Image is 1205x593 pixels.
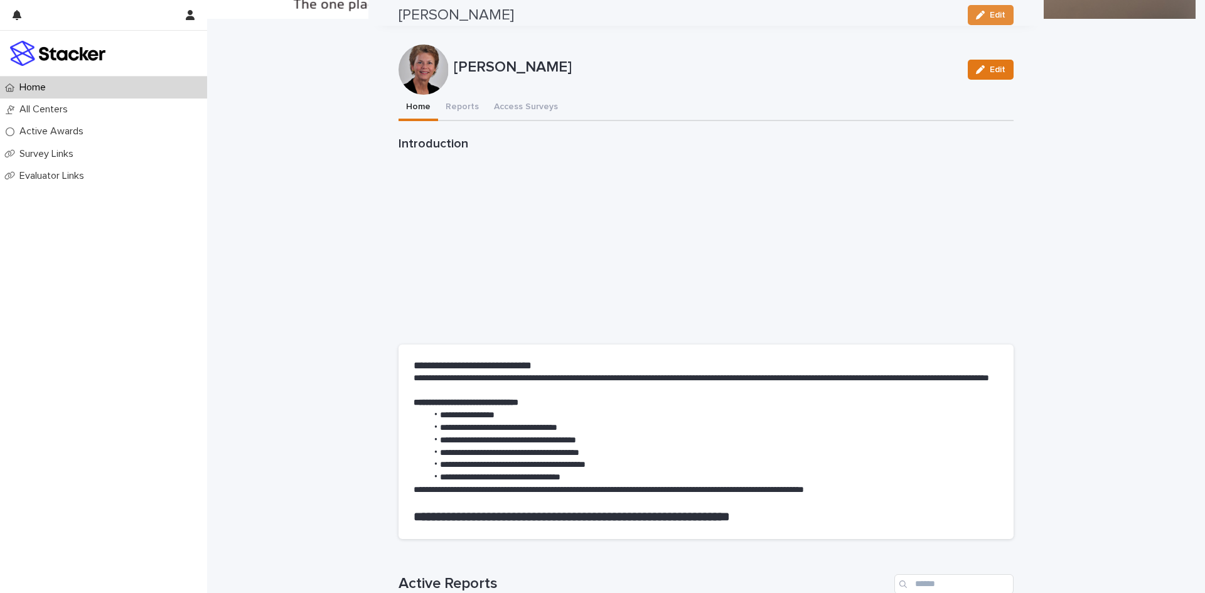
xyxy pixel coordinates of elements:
[399,95,438,121] button: Home
[486,95,565,121] button: Access Surveys
[399,156,1014,345] iframe: Introduction
[990,65,1005,74] span: Edit
[14,170,94,182] p: Evaluator Links
[399,6,514,24] h2: [PERSON_NAME]
[968,60,1014,80] button: Edit
[14,148,83,160] p: Survey Links
[399,575,889,593] h1: Active Reports
[454,58,958,77] p: [PERSON_NAME]
[14,126,94,137] p: Active Awards
[14,82,56,93] p: Home
[399,136,1014,151] h1: Introduction
[10,41,105,66] img: stacker-logo-colour.png
[14,104,78,115] p: All Centers
[438,95,486,121] button: Reports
